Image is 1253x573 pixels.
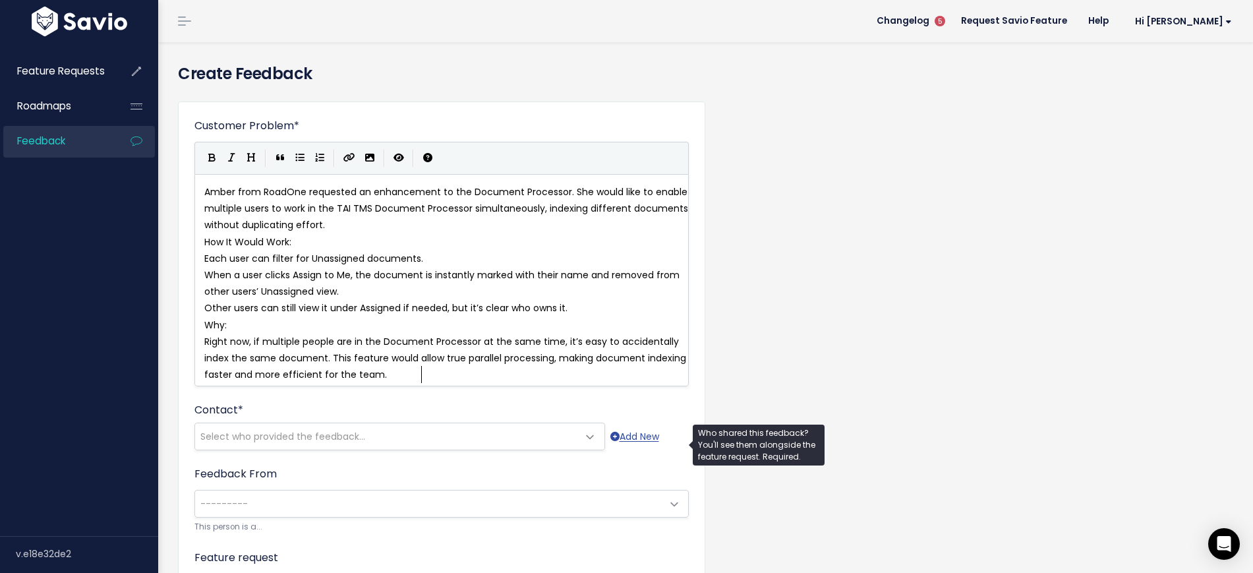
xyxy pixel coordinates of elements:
span: Hi [PERSON_NAME] [1135,16,1232,26]
span: Amber from RoadOne requested an enhancement to the Document Processor. She would like to enable m... [204,185,691,231]
a: Request Savio Feature [950,11,1078,31]
i: | [384,150,385,166]
button: Create Link [339,148,360,168]
button: Quote [270,148,290,168]
span: Each user can filter for Unassigned documents. [204,252,423,265]
i: | [265,150,266,166]
div: Open Intercom Messenger [1208,528,1240,560]
span: Feedback [17,134,65,148]
button: Bold [202,148,221,168]
button: Import an image [360,148,380,168]
i: | [334,150,335,166]
a: Hi [PERSON_NAME] [1119,11,1242,32]
span: Right now, if multiple people are in the Document Processor at the same time, it’s easy to accide... [204,335,689,381]
button: Numbered List [310,148,330,168]
span: Roadmaps [17,99,71,113]
label: Contact [194,402,243,418]
i: | [413,150,414,166]
a: Help [1078,11,1119,31]
button: Generic List [290,148,310,168]
label: Feedback From [194,466,277,482]
button: Heading [241,148,261,168]
a: Roadmaps [3,91,109,121]
div: v.e18e32de2 [16,537,158,571]
label: Customer Problem [194,118,299,134]
a: Feedback [3,126,109,156]
label: Feature request [194,550,278,566]
a: Add New [610,429,659,445]
h4: Create Feedback [178,62,1233,86]
span: When a user clicks Assign to Me, the document is instantly marked with their name and removed fro... [204,268,682,298]
button: Italic [221,148,241,168]
img: logo-white.9d6f32f41409.svg [28,7,131,36]
small: This person is a... [194,520,689,534]
span: How It Would Work: [204,235,291,249]
span: Other users can still view it under Assigned if needed, but it’s clear who owns it. [204,301,568,315]
span: Changelog [877,16,929,26]
button: Markdown Guide [418,148,438,168]
span: --------- [200,497,248,510]
a: Feature Requests [3,56,109,86]
span: 5 [935,16,945,26]
span: Feature Requests [17,64,105,78]
span: Select who provided the feedback... [200,430,365,443]
span: Why: [204,318,227,332]
div: Who shared this feedback? You'll see them alongside the feature request. Required. [693,425,825,466]
button: Toggle Preview [389,148,409,168]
